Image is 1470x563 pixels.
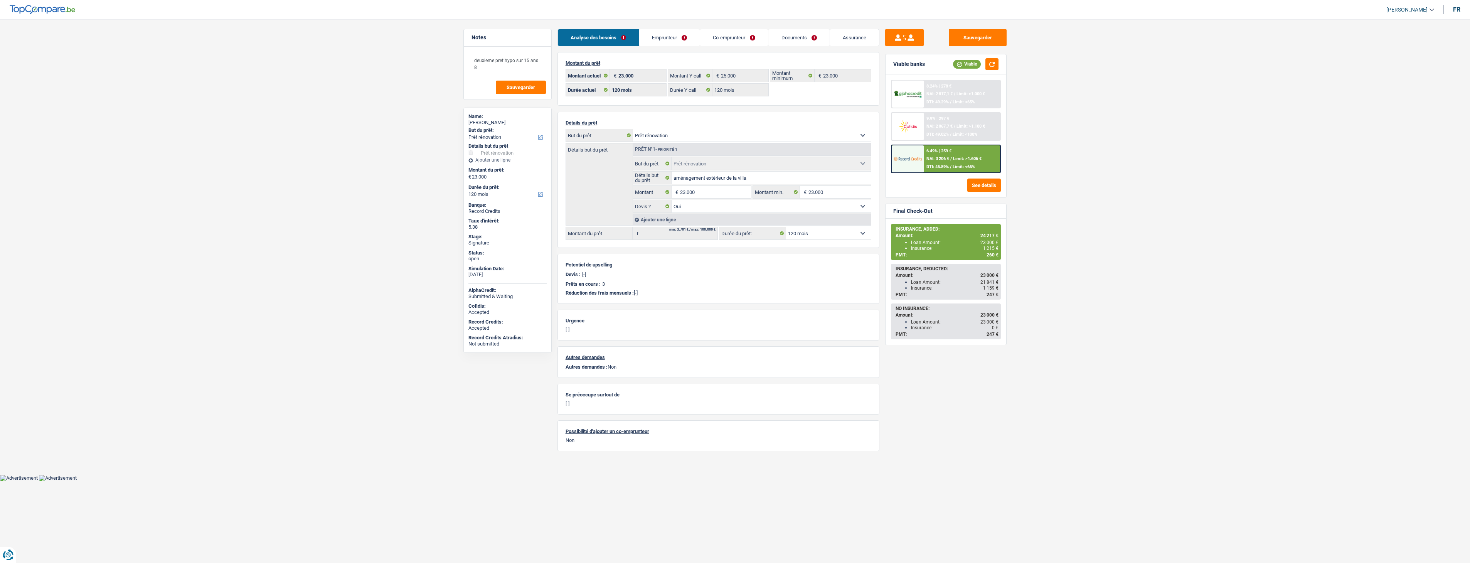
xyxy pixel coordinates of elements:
[566,227,633,239] label: Montant du prêt
[953,99,975,105] span: Limit: <65%
[639,29,700,46] a: Emprunteur
[987,292,999,297] span: 247 €
[896,273,999,278] div: Amount:
[911,246,999,251] div: Insurance:
[800,186,808,198] span: €
[926,164,949,169] span: DTI: 45.89%
[753,186,800,198] label: Montant min.
[468,293,547,300] div: Submitted & Waiting
[633,157,672,170] label: But du prêt
[896,233,999,238] div: Amount:
[468,174,471,180] span: €
[566,392,871,398] p: Se préoccupe surtout de
[926,116,949,121] div: 9.9% | 297 €
[655,147,677,152] span: - Priorité 1
[953,132,977,137] span: Limit: <100%
[1453,6,1460,13] div: fr
[953,164,975,169] span: Limit: <65%
[894,90,922,99] img: AlphaCredit
[602,281,605,287] p: 3
[633,147,679,152] div: Prêt n°1
[468,208,547,214] div: Record Credits
[967,179,1001,192] button: See details
[896,306,999,311] div: NO INSURANCE:
[768,29,829,46] a: Documents
[950,156,952,161] span: /
[468,240,547,246] div: Signature
[980,319,999,325] span: 23 000 €
[896,226,999,232] div: INSURANCE, ADDED:
[566,120,871,126] p: Détails du prêt
[980,233,999,238] span: 24 217 €
[950,132,951,137] span: /
[39,475,77,481] img: Advertisement
[566,318,871,324] p: Urgence
[669,228,716,231] div: min: 3.701 € / max: 100.000 €
[668,84,712,96] label: Durée Y call
[468,143,547,149] div: Détails but du prêt
[566,401,871,406] p: [-]
[894,119,922,133] img: Cofidis
[949,29,1007,46] button: Sauvegarder
[10,5,75,14] img: TopCompare Logo
[566,290,634,296] span: Réduction des frais mensuels :
[468,184,545,190] label: Durée du prêt:
[956,124,985,129] span: Limit: >1.100 €
[926,99,949,105] span: DTI: 49.29%
[471,34,544,41] h5: Notes
[896,252,999,258] div: PMT:
[1380,3,1434,16] a: [PERSON_NAME]
[700,29,768,46] a: Co-emprunteur
[468,266,547,272] div: Simulation Date:
[956,91,985,96] span: Limit: >1.000 €
[566,327,871,332] p: [-]
[896,266,999,271] div: INSURANCE, DEDUCTED:
[468,319,547,325] div: Record Credits:
[911,280,999,285] div: Loan Amount:
[566,428,871,434] p: Possibilité d'ajouter un co-emprunteur
[468,157,547,163] div: Ajouter une ligne
[953,60,981,68] div: Viable
[566,69,610,82] label: Montant actuel
[980,240,999,245] span: 23 000 €
[468,303,547,309] div: Cofidis:
[468,341,547,347] div: Not submitted
[896,332,999,337] div: PMT:
[980,280,999,285] span: 21 841 €
[468,325,547,331] div: Accepted
[468,271,547,278] div: [DATE]
[468,218,547,224] div: Taux d'intérêt:
[507,85,535,90] span: Sauvegarder
[950,164,951,169] span: /
[830,29,879,46] a: Assurance
[672,186,680,198] span: €
[468,287,547,293] div: AlphaCredit:
[468,113,547,120] div: Name:
[468,335,547,341] div: Record Credits Atradius:
[468,167,545,173] label: Montant du prêt:
[815,69,823,82] span: €
[566,129,633,142] label: But du prêt
[566,354,871,360] p: Autres demandes
[770,69,815,82] label: Montant minimum
[926,132,949,137] span: DTI: 49.02%
[896,312,999,318] div: Amount:
[633,214,871,225] div: Ajouter une ligne
[468,309,547,315] div: Accepted
[566,262,871,268] p: Potentiel de upselling
[633,200,672,212] label: Devis ?
[633,172,672,184] label: Détails but du prêt
[954,91,955,96] span: /
[926,156,949,161] span: NAI: 3 206 €
[468,224,547,230] div: 5.38
[468,120,547,126] div: [PERSON_NAME]
[1386,7,1428,13] span: [PERSON_NAME]
[468,202,547,208] div: Banque:
[980,312,999,318] span: 23 000 €
[558,29,639,46] a: Analyse des besoins
[911,285,999,291] div: Insurance:
[896,292,999,297] div: PMT:
[893,61,925,67] div: Viable banks
[468,256,547,262] div: open
[582,271,586,277] p: [-]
